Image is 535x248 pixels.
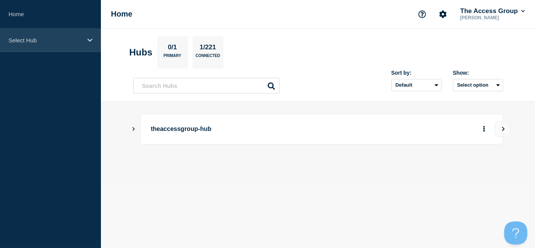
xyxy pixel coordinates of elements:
[453,79,503,91] button: Select option
[453,70,503,76] div: Show:
[495,121,510,137] button: View
[197,44,219,54] p: 1/221
[391,70,441,76] div: Sort by:
[459,7,527,15] button: The Access Group
[391,79,441,91] select: Sort by
[435,6,451,22] button: Account settings
[151,122,364,136] p: theaccessgroup-hub
[129,47,153,58] h2: Hubs
[504,221,527,245] iframe: Help Scout Beacon - Open
[111,10,132,18] h1: Home
[133,78,280,94] input: Search Hubs
[479,122,489,136] button: More actions
[8,37,82,44] p: Select Hub
[132,126,136,132] button: Show Connected Hubs
[164,54,181,62] p: Primary
[196,54,220,62] p: Connected
[165,44,180,54] p: 0/1
[459,15,527,20] p: [PERSON_NAME]
[414,6,430,22] button: Support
